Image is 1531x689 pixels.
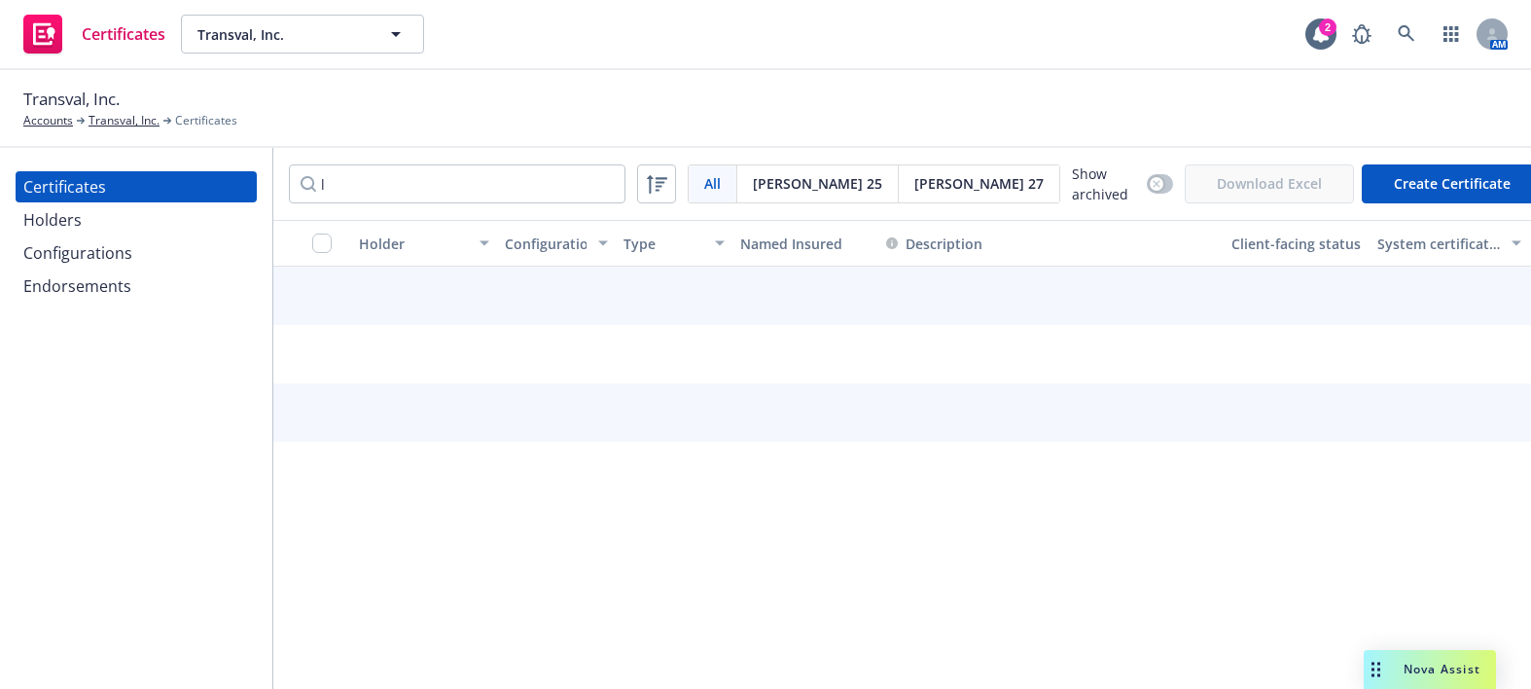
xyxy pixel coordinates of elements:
div: Client-facing status [1231,234,1362,254]
span: Transval, Inc. [23,87,120,112]
button: Client-facing status [1224,220,1370,267]
div: Configurations [23,237,132,269]
input: Select all [312,234,332,253]
div: Drag to move [1364,650,1388,689]
span: Transval, Inc. [197,24,366,45]
button: Transval, Inc. [181,15,424,54]
a: Holders [16,204,257,236]
input: Filter by keyword [289,164,625,203]
a: Accounts [23,112,73,129]
div: Holders [23,204,82,236]
div: Holder [359,234,468,254]
span: Certificates [82,26,165,42]
button: Description [886,234,982,254]
div: 2 [1319,18,1336,36]
a: Report a Bug [1342,15,1381,54]
a: Endorsements [16,271,257,302]
a: Transval, Inc. [89,112,160,129]
button: System certificate last generated [1370,220,1529,267]
button: Holder [351,220,497,267]
div: System certificate last generated [1377,234,1500,254]
span: Download Excel [1185,164,1354,203]
a: Search [1387,15,1426,54]
div: Endorsements [23,271,131,302]
button: Type [616,220,732,267]
span: [PERSON_NAME] 25 [753,173,882,194]
span: [PERSON_NAME] 27 [914,173,1044,194]
div: Configuration [505,234,587,254]
div: Certificates [23,171,106,202]
span: Show archived [1072,163,1139,204]
span: All [704,173,721,194]
button: Configuration [497,220,616,267]
a: Certificates [16,171,257,202]
a: Configurations [16,237,257,269]
button: Named Insured [732,220,878,267]
a: Certificates [16,7,173,61]
a: Switch app [1432,15,1471,54]
div: Named Insured [740,234,871,254]
span: Certificates [175,112,237,129]
button: Nova Assist [1364,650,1496,689]
div: Type [623,234,703,254]
span: Nova Assist [1404,661,1480,677]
